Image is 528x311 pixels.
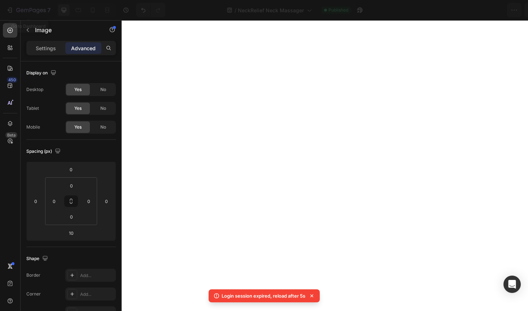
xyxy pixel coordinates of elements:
div: Add... [80,272,114,279]
p: Settings [36,44,56,52]
span: Published [328,7,348,13]
div: Spacing (px) [26,147,62,156]
input: 0px [83,196,94,207]
input: 0 [101,196,112,207]
div: Open Intercom Messenger [503,276,521,293]
input: 0px [64,180,79,191]
div: Display on [26,68,58,78]
span: No [100,105,106,112]
div: Add... [80,291,114,298]
p: Login session expired, reload after 5s [222,292,305,299]
div: Publish [486,7,504,14]
span: No [100,124,106,130]
p: 7 [47,6,51,14]
div: Undo/Redo [136,3,165,17]
span: Save [459,7,471,13]
span: Yes [74,105,82,112]
div: Beta [5,132,17,138]
p: Advanced [71,44,96,52]
div: Border [26,272,40,278]
div: Mobile [26,124,40,130]
input: 0 [64,164,78,175]
iframe: Design area [122,20,528,311]
button: 7 [3,3,54,17]
span: Yes [74,86,82,93]
p: Image [35,26,96,34]
span: Yes [74,124,82,130]
div: Tablet [26,105,39,112]
span: No [100,86,106,93]
div: Shape [26,254,49,264]
input: 0px [49,196,60,207]
div: Desktop [26,86,43,93]
span: NeckRelief Neck Massager [238,7,304,14]
input: 10 [64,228,78,238]
button: Publish [480,3,510,17]
div: 450 [7,77,17,83]
input: 0px [64,211,79,222]
div: Corner [26,291,41,297]
input: 0 [30,196,41,207]
button: Save [453,3,477,17]
span: / [235,7,236,14]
